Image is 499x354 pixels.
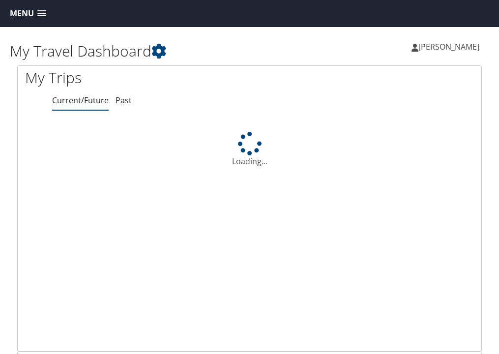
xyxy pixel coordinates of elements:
[18,132,481,167] div: Loading...
[411,32,489,61] a: [PERSON_NAME]
[5,5,51,22] a: Menu
[25,67,242,88] h1: My Trips
[52,95,109,106] a: Current/Future
[10,9,34,18] span: Menu
[10,41,250,61] h1: My Travel Dashboard
[116,95,132,106] a: Past
[418,41,479,52] span: [PERSON_NAME]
